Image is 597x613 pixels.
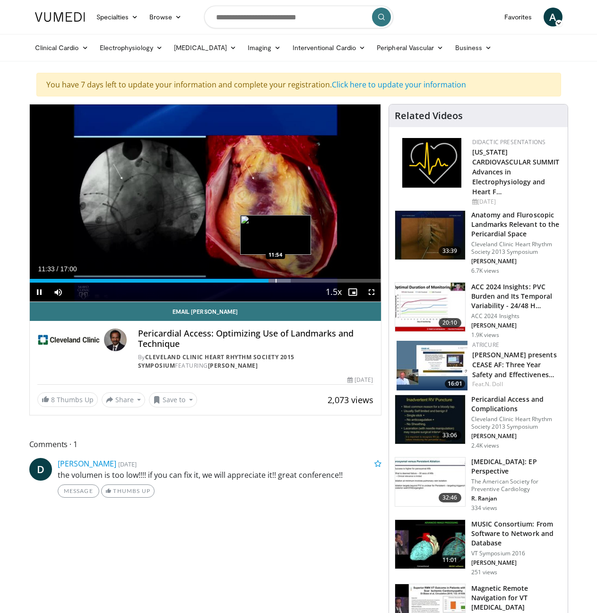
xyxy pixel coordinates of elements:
[38,265,55,273] span: 11:33
[35,12,85,22] img: VuMedi Logo
[544,8,562,26] a: A
[49,283,68,302] button: Mute
[472,341,499,349] a: AtriCure
[328,394,373,406] span: 2,073 views
[324,283,343,302] button: Playback Rate
[242,38,287,57] a: Imaging
[472,198,560,206] div: [DATE]
[371,38,449,57] a: Peripheral Vascular
[439,555,461,565] span: 11:01
[94,38,168,57] a: Electrophysiology
[445,380,465,388] span: 16:01
[471,282,562,311] h3: ACC 2024 Insights: PVC Burden and Its Temporal Variability - 24/48 H…
[471,457,562,476] h3: [MEDICAL_DATA]: EP Perspective
[395,519,562,576] a: 11:01 MUSIC Consortium: From Software to Network and Database VT Symposium 2016 [PERSON_NAME] 251...
[395,395,562,449] a: 33:06 Pericardial Access and Complications Cleveland Clinic Heart Rhythm Society 2013 Symposium [...
[30,279,381,283] div: Progress Bar
[471,258,562,265] p: [PERSON_NAME]
[138,353,373,370] div: By FEATURING
[471,519,562,548] h3: MUSIC Consortium: From Software to Network and Database
[471,495,562,502] p: R. Ranjan
[332,79,466,90] a: Click here to update your information
[439,246,461,256] span: 33:39
[149,392,197,407] button: Save to
[395,458,465,507] img: f0edc991-65ed-420d-a4e4-05c050d183dc.150x105_q85_crop-smart_upscale.jpg
[395,282,562,339] a: 20:10 ACC 2024 Insights: PVC Burden and Its Temporal Variability - 24/48 H… ACC 2024 Insights [PE...
[397,341,467,390] a: 16:01
[471,312,562,320] p: ACC 2024 Insights
[472,138,560,147] div: Didactic Presentations
[37,328,100,351] img: Cleveland Clinic Heart Rhythm Society 2015 Symposium
[439,431,461,440] span: 33:06
[471,267,499,275] p: 6.7K views
[58,484,99,498] a: Message
[471,442,499,449] p: 2.4K views
[471,395,562,414] h3: Pericardial Access and Complications
[138,328,373,349] h4: Pericardial Access: Optimizing Use of Landmarks and Technique
[30,283,49,302] button: Pause
[471,569,498,576] p: 251 views
[138,353,294,370] a: Cleveland Clinic Heart Rhythm Society 2015 Symposium
[472,147,560,196] a: [US_STATE] CARDIOVASCULAR SUMMIT Advances in Electrophysiology and Heart F…
[471,504,498,512] p: 334 views
[485,380,503,388] a: N. Doll
[362,283,381,302] button: Fullscreen
[471,584,562,612] h3: Magnetic Remote Navigation for VT [MEDICAL_DATA]
[395,457,562,512] a: 32:46 [MEDICAL_DATA]: EP Perspective The American Society for Preventive Cardiology R. Ranjan 334...
[204,6,393,28] input: Search topics, interventions
[395,520,465,569] img: 29d17c94-a9a0-444c-bdc7-1277972b3693.150x105_q85_crop-smart_upscale.jpg
[208,362,258,370] a: [PERSON_NAME]
[29,458,52,481] a: D
[472,350,557,379] a: [PERSON_NAME] presents CEASE AF: Three Year Safety and Effectivenes…
[471,415,562,431] p: Cleveland Clinic Heart Rhythm Society 2013 Symposium
[101,484,155,498] a: Thumbs Up
[287,38,372,57] a: Interventional Cardio
[395,395,465,444] img: FvtxLS_fKUa2tYAH4xMDoxOmdtO40mAx.150x105_q85_crop-smart_upscale.jpg
[58,469,381,481] p: the volumen is too low!!!! if you can fix it, we will appreciate it!! great conference!!
[91,8,144,26] a: Specialties
[471,241,562,256] p: Cleveland Clinic Heart Rhythm Society 2013 Symposium
[104,328,127,351] img: Avatar
[402,138,461,188] img: 1860aa7a-ba06-47e3-81a4-3dc728c2b4cf.png.150x105_q85_autocrop_double_scale_upscale_version-0.2.png
[471,550,562,557] p: VT Symposium 2016
[472,380,560,389] div: Feat.
[58,458,116,469] a: [PERSON_NAME]
[471,331,499,339] p: 1.9K views
[395,211,465,260] img: T6d-rUZNqcn4uJqH4xMDoxOmdtO40mAx.150x105_q85_crop-smart_upscale.jpg
[397,341,467,390] img: da3c98c4-d062-49bd-8134-261ef6e55c19.150x105_q85_crop-smart_upscale.jpg
[471,478,562,493] p: The American Society for Preventive Cardiology
[471,322,562,329] p: [PERSON_NAME]
[450,38,498,57] a: Business
[37,392,98,407] a: 8 Thumbs Up
[439,318,461,328] span: 20:10
[395,110,463,121] h4: Related Videos
[395,283,465,332] img: cbd07656-10dd-45e3-bda0-243d5c95e0d6.150x105_q85_crop-smart_upscale.jpg
[30,302,381,321] a: Email [PERSON_NAME]
[36,73,561,96] div: You have 7 days left to update your information and complete your registration.
[499,8,538,26] a: Favorites
[102,392,146,407] button: Share
[118,460,137,468] small: [DATE]
[30,104,381,302] video-js: Video Player
[471,432,562,440] p: [PERSON_NAME]
[29,438,381,450] span: Comments 1
[471,559,562,567] p: [PERSON_NAME]
[395,210,562,275] a: 33:39 Anatomy and Fluroscopic Landmarks Relevant to the Pericardial Space Cleveland Clinic Heart ...
[240,215,311,255] img: image.jpeg
[51,395,55,404] span: 8
[168,38,242,57] a: [MEDICAL_DATA]
[144,8,187,26] a: Browse
[347,376,373,384] div: [DATE]
[471,210,562,239] h3: Anatomy and Fluroscopic Landmarks Relevant to the Pericardial Space
[60,265,77,273] span: 17:00
[29,38,94,57] a: Clinical Cardio
[343,283,362,302] button: Enable picture-in-picture mode
[57,265,59,273] span: /
[439,493,461,502] span: 32:46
